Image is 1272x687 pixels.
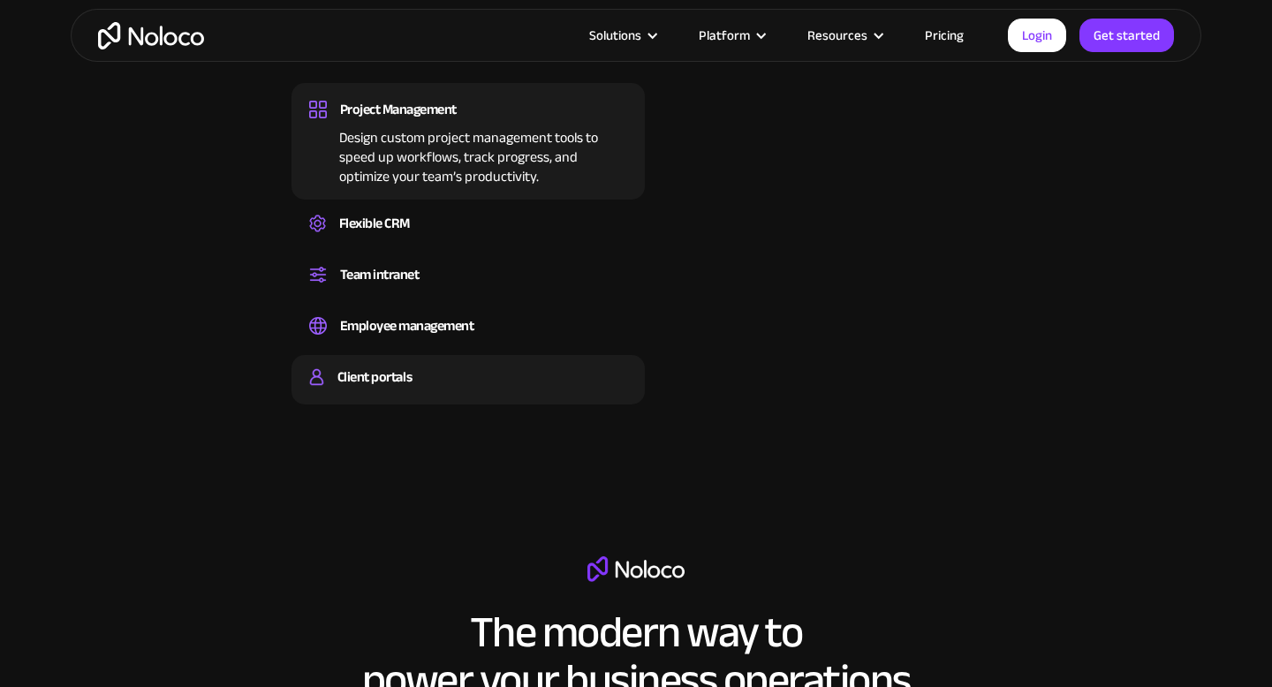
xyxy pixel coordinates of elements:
[98,22,204,49] a: home
[309,339,627,344] div: Easily manage employee information, track performance, and handle HR tasks from a single platform.
[677,24,785,47] div: Platform
[309,288,627,293] div: Set up a central space for your team to collaborate, share information, and stay up to date on co...
[785,24,903,47] div: Resources
[1079,19,1174,52] a: Get started
[589,24,641,47] div: Solutions
[309,123,627,186] div: Design custom project management tools to speed up workflows, track progress, and optimize your t...
[699,24,750,47] div: Platform
[340,261,420,288] div: Team intranet
[807,24,867,47] div: Resources
[309,237,627,242] div: Create a custom CRM that you can adapt to your business’s needs, centralize your workflows, and m...
[337,364,412,390] div: Client portals
[339,210,410,237] div: Flexible CRM
[903,24,986,47] a: Pricing
[567,24,677,47] div: Solutions
[309,390,627,396] div: Build a secure, fully-branded, and personalized client portal that lets your customers self-serve.
[340,96,457,123] div: Project Management
[340,313,474,339] div: Employee management
[1008,19,1066,52] a: Login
